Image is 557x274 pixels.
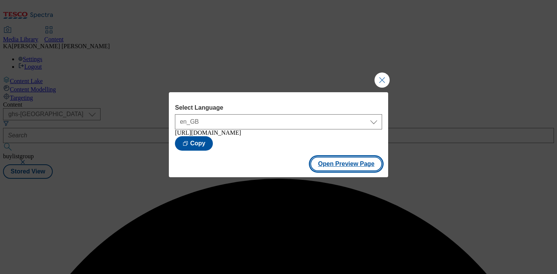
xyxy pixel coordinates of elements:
[374,72,390,88] button: Close Modal
[175,136,213,151] button: Copy
[175,104,382,111] label: Select Language
[310,157,382,171] button: Open Preview Page
[169,92,388,177] div: Modal
[175,129,382,136] div: [URL][DOMAIN_NAME]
